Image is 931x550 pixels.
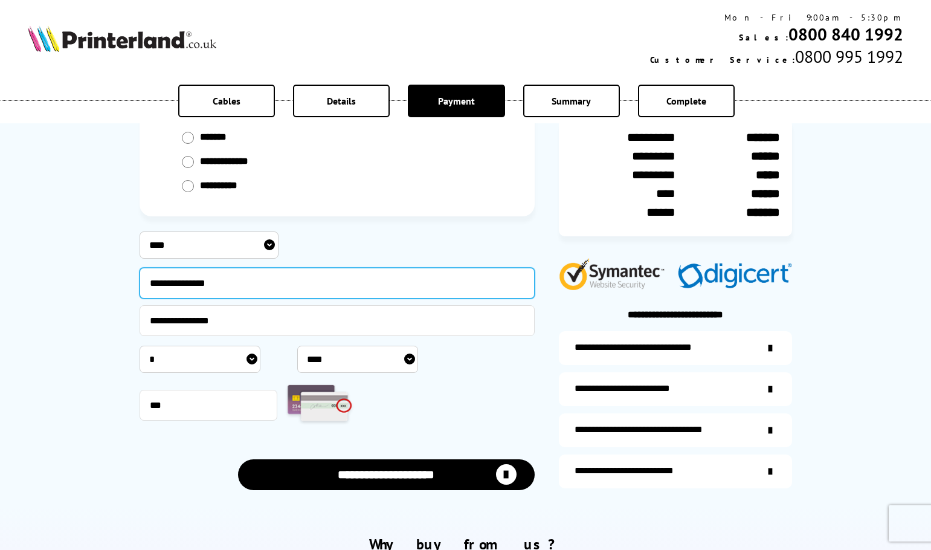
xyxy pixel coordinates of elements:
span: Complete [666,95,706,107]
img: Printerland Logo [28,25,216,52]
span: Customer Service: [650,54,795,65]
span: Cables [213,95,240,107]
span: Sales: [739,32,788,43]
a: secure-website [559,455,792,488]
span: Details [327,95,356,107]
a: additional-cables [559,413,792,447]
span: Payment [438,95,475,107]
a: items-arrive [559,372,792,406]
span: Summary [552,95,591,107]
a: additional-ink [559,331,792,365]
span: 0800 995 1992 [795,45,903,68]
div: Mon - Fri 9:00am - 5:30pm [650,12,903,23]
a: 0800 840 1992 [788,23,903,45]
